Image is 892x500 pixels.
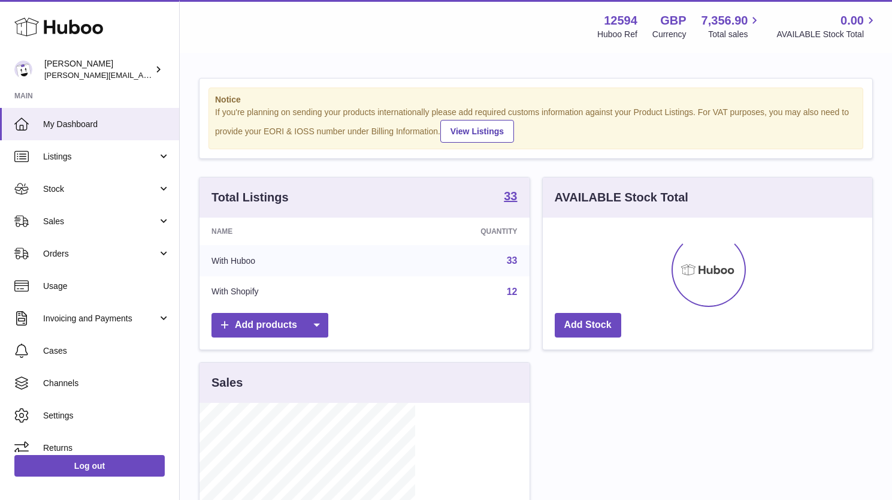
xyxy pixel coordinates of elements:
a: 33 [504,190,517,204]
span: Sales [43,216,158,227]
th: Quantity [377,218,530,245]
span: Usage [43,281,170,292]
strong: 12594 [604,13,637,29]
span: AVAILABLE Stock Total [776,29,878,40]
td: With Shopify [199,276,377,308]
a: Add products [211,313,328,338]
h3: Total Listings [211,189,289,206]
img: owen@wearemakewaves.com [14,61,32,79]
span: Orders [43,248,158,260]
th: Name [199,218,377,245]
span: [PERSON_NAME][EMAIL_ADDRESS][DOMAIN_NAME] [44,70,240,80]
span: Invoicing and Payments [43,313,158,324]
span: Total sales [708,29,761,40]
strong: Notice [215,94,857,106]
div: Huboo Ref [597,29,637,40]
span: Listings [43,151,158,162]
span: My Dashboard [43,119,170,130]
span: Channels [43,378,170,389]
span: 0.00 [840,13,864,29]
span: Returns [43,442,170,454]
a: 0.00 AVAILABLE Stock Total [776,13,878,40]
a: 33 [507,255,518,266]
a: Log out [14,455,165,477]
td: With Huboo [199,245,377,276]
a: 7,356.90 Total sales [701,13,762,40]
div: If you're planning on sending your products internationally please add required customs informati... [215,107,857,143]
a: View Listings [440,120,514,143]
div: Currency [652,29,687,40]
span: Cases [43,345,170,357]
a: 12 [507,287,518,297]
a: Add Stock [555,313,621,338]
span: Stock [43,183,158,195]
strong: GBP [660,13,686,29]
h3: Sales [211,375,243,391]
span: Settings [43,410,170,421]
strong: 33 [504,190,517,202]
h3: AVAILABLE Stock Total [555,189,688,206]
span: 7,356.90 [701,13,748,29]
div: [PERSON_NAME] [44,58,152,81]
